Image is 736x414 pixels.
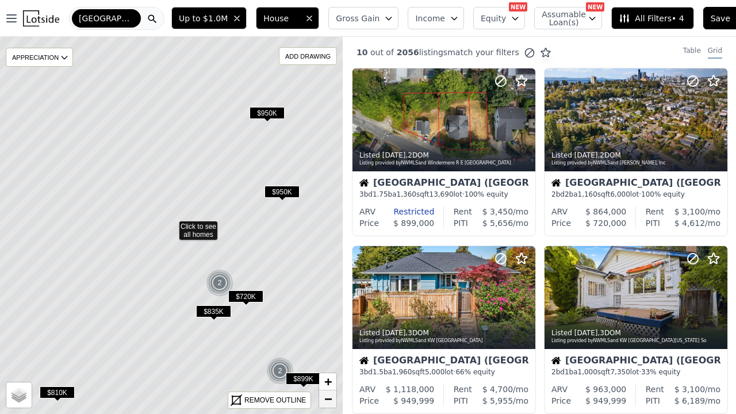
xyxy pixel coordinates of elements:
span: 2056 [394,48,419,57]
time: 2025-09-26 19:50 [382,151,406,159]
span: 10 [356,48,367,57]
div: PITI [454,217,468,229]
div: NEW [586,2,604,11]
span: 13,690 [430,190,454,198]
span: $ 949,999 [393,396,434,405]
span: $835K [196,305,231,317]
span: [GEOGRAPHIC_DATA] [79,13,134,24]
div: 2 [206,269,233,297]
div: 3 bd 1.75 ba sqft lot · 100% equity [359,190,528,199]
div: Listing provided by NWMLS and Windermere R E [GEOGRAPHIC_DATA] [359,160,530,167]
span: $ 4,612 [674,218,705,228]
img: g1.png [206,269,234,297]
div: APPRECIATION [6,48,73,67]
span: $720K [228,290,263,302]
div: Price [359,217,379,229]
div: NEW [509,2,527,11]
div: Listing provided by NWMLS and KW [GEOGRAPHIC_DATA][US_STATE] So [551,338,722,344]
a: Listed [DATE],3DOMListing provided byNWMLSand KW [GEOGRAPHIC_DATA][US_STATE] SoHouse[GEOGRAPHIC_D... [544,246,727,414]
span: 1,360 [397,190,416,198]
span: 1,000 [578,368,597,376]
span: $ 720,000 [585,218,626,228]
div: Listed , 3 DOM [359,328,530,338]
div: 2 bd 1 ba sqft lot · 33% equity [551,367,720,377]
span: Equity [481,13,506,24]
div: Price [359,395,379,407]
div: Price [551,395,571,407]
div: Listing provided by NWMLS and [PERSON_NAME], Inc [551,160,722,167]
div: Listing provided by NWMLS and KW [GEOGRAPHIC_DATA] [359,338,530,344]
button: House [256,7,319,29]
div: 2 [266,357,294,385]
span: $ 949,999 [585,396,626,405]
span: 6,000 [610,190,630,198]
div: Table [683,46,701,59]
button: Up to $1.0M [171,7,247,29]
time: 2025-09-24 23:15 [574,329,598,337]
div: PITI [646,395,660,407]
span: $ 4,700 [482,385,513,394]
div: Rent [646,206,664,217]
span: $ 963,000 [585,385,626,394]
img: Lotside [23,10,59,26]
div: Rent [454,206,472,217]
time: 2025-09-25 00:00 [382,329,406,337]
span: 1,960 [392,368,412,376]
div: Listed , 2 DOM [551,151,722,160]
div: Price [551,217,571,229]
span: $ 899,000 [393,218,434,228]
div: [GEOGRAPHIC_DATA] ([GEOGRAPHIC_DATA]) [359,356,528,367]
button: Income [408,7,464,29]
div: PITI [646,217,660,229]
div: ARV [551,206,568,217]
a: Zoom in [319,373,336,390]
span: 1,160 [578,190,597,198]
div: /mo [472,206,528,217]
div: /mo [660,395,720,407]
span: 5,000 [425,368,444,376]
img: House [359,356,369,365]
a: Listed [DATE],2DOMListing provided byNWMLSand [PERSON_NAME], IncHouse[GEOGRAPHIC_DATA] ([GEOGRAPH... [544,68,727,236]
span: + [324,374,332,389]
span: $ 5,955 [482,396,513,405]
div: $810K [40,386,75,403]
div: /mo [664,206,720,217]
div: Listed , 3 DOM [551,328,722,338]
div: 2 bd 2 ba sqft lot · 100% equity [551,190,720,199]
button: Gross Gain [328,7,398,29]
img: House [551,178,561,187]
div: /mo [664,384,720,395]
div: /mo [468,217,528,229]
button: Assumable Loan(s) [534,7,602,29]
span: $ 3,100 [674,385,705,394]
div: [GEOGRAPHIC_DATA] ([GEOGRAPHIC_DATA]) [551,356,720,367]
span: Up to $1.0M [179,13,228,24]
span: $ 864,000 [585,207,626,216]
div: ARV [359,206,375,217]
span: House [263,13,300,24]
img: House [551,356,561,365]
div: ADD DRAWING [279,48,336,64]
span: $899K [286,373,321,385]
span: $ 6,189 [674,396,705,405]
div: Rent [454,384,472,395]
span: match your filters [447,47,519,58]
div: Rent [646,384,664,395]
a: Listed [DATE],2DOMListing provided byNWMLSand Windermere R E [GEOGRAPHIC_DATA]House[GEOGRAPHIC_DA... [352,68,535,236]
div: [GEOGRAPHIC_DATA] ([GEOGRAPHIC_DATA]) [359,178,528,190]
span: All Filters • 4 [619,13,684,24]
span: − [324,392,332,406]
div: $950K [250,107,285,124]
div: [GEOGRAPHIC_DATA] ([GEOGRAPHIC_DATA]) [551,178,720,190]
span: $810K [40,386,75,398]
div: ARV [551,384,568,395]
span: $ 1,118,000 [386,385,435,394]
div: $950K [264,186,300,202]
div: Listed , 2 DOM [359,151,530,160]
span: $ 3,450 [482,207,513,216]
div: Restricted [375,206,434,217]
span: Gross Gain [336,13,379,24]
img: House [359,178,369,187]
button: All Filters• 4 [611,7,693,29]
span: Income [415,13,445,24]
